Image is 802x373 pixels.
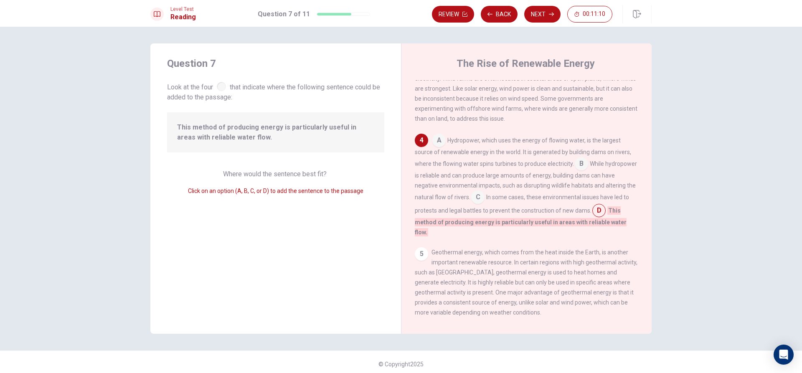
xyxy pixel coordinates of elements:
[575,157,588,170] span: B
[170,6,196,12] span: Level Test
[378,361,424,368] span: © Copyright 2025
[774,345,794,365] div: Open Intercom Messenger
[415,247,428,261] div: 5
[167,57,384,70] h4: Question 7
[471,190,485,204] span: C
[415,134,428,147] div: 4
[415,206,627,236] span: This method of producing energy is particularly useful in areas with reliable water flow.
[567,6,612,23] button: 00:11:10
[457,57,595,70] h4: The Rise of Renewable Energy
[415,249,637,316] span: Geothermal energy, which comes from the heat inside the Earth, is another important renewable res...
[481,6,518,23] button: Back
[170,12,196,22] h1: Reading
[177,122,374,142] span: This method of producing energy is particularly useful in areas with reliable water flow.
[188,188,363,194] span: Click on an option (A, B, C, or D) to add the sentence to the passage
[415,137,631,167] span: Hydropower, which uses the energy of flowing water, is the largest source of renewable energy in ...
[583,11,605,18] span: 00:11:10
[415,55,637,122] span: Wind power is another growing source of renewable energy. Wind turbines, which look like large fa...
[524,6,561,23] button: Next
[223,170,328,178] span: Where would the sentence best fit?
[167,80,384,102] span: Look at the four that indicate where the following sentence could be added to the passage:
[592,204,606,217] span: D
[432,6,474,23] button: Review
[415,194,629,214] span: In some cases, these environmental issues have led to protests and legal battles to prevent the c...
[258,9,310,19] h1: Question 7 of 11
[432,134,446,147] span: A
